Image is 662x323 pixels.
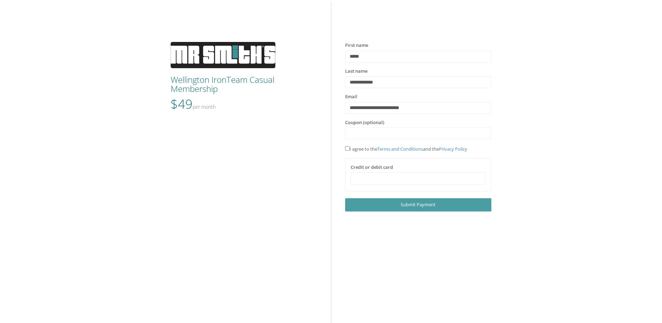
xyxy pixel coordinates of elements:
[351,164,393,171] label: Credit or debit card
[355,176,481,182] iframe: Secure card payment input frame
[193,103,216,110] small: Per Month
[345,198,491,211] a: Submit Payment
[345,93,357,100] label: Email
[345,119,384,126] label: Coupon (optional)
[345,42,368,49] label: First name
[377,146,423,152] a: Terms and Conditions
[171,42,275,68] img: MS-Logo-white3.jpg
[345,68,367,75] label: Last name
[345,146,467,152] span: I agree to the and the
[171,75,317,94] h3: Wellington IronTeam Casual Membership
[401,201,436,208] span: Submit Payment
[439,146,467,152] a: Privacy Policy
[171,95,216,113] span: $49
